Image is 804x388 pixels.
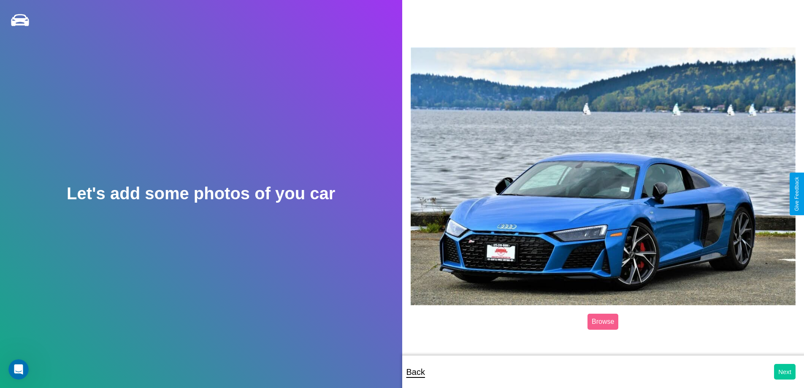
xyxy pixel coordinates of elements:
h2: Let's add some photos of you car [67,184,335,203]
iframe: Intercom live chat [8,359,29,380]
button: Next [774,364,796,380]
p: Back [406,364,425,380]
div: Give Feedback [794,177,800,211]
label: Browse [587,314,618,330]
img: posted [411,47,796,306]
